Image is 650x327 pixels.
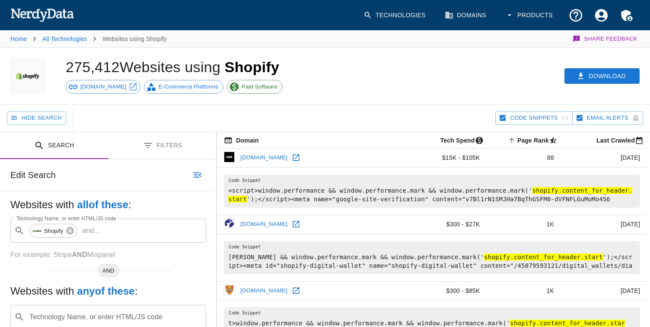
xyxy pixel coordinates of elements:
[358,3,433,28] a: Technologies
[408,281,487,300] td: $300 - $85K
[408,149,487,168] td: $15K - $105K
[79,225,103,236] p: and ...
[561,149,647,168] td: [DATE]
[224,135,258,146] span: The registered domain name (i.e. "nerdydata.com").
[10,168,56,182] h6: Edit Search
[237,83,282,91] span: Paid Software
[495,111,572,125] button: Hide Code Snippets
[224,152,235,162] img: bbc.com icon
[225,59,279,75] span: Shopify
[224,175,640,208] pre: <script>window.performance && window.performance.mark && window.performance.mark(' ');</script><m...
[572,111,643,125] button: You are receiving email alerts for this report. Click to disable.
[429,135,487,146] span: The estimated minimum and maximum annual tech spend each webpage has, based on the free, freemium...
[144,80,223,94] a: E-Commerce Platforms
[77,285,134,297] b: any of these
[238,151,290,165] a: [DOMAIN_NAME]
[224,241,640,274] pre: [PERSON_NAME] && window.performance.mark && window.performance.mark(' ');</script><meta id="shopi...
[408,215,487,234] td: $300 - $27K
[589,3,614,28] button: Account Settings
[561,281,647,300] td: [DATE]
[238,284,290,298] a: [DOMAIN_NAME]
[290,151,303,164] a: Open bbc.com in new window
[506,135,561,146] span: A page popularity ranking based on a domain's backlinks. Smaller numbers signal more popular doma...
[39,226,68,236] span: Shopify
[487,149,561,168] td: 88
[76,83,131,91] span: [DOMAIN_NAME]
[108,132,217,159] button: Filters
[97,267,120,275] span: AND
[10,250,206,260] p: For example: Stripe Mixpanel
[72,251,87,258] b: AND
[487,215,561,234] td: 1K
[154,83,223,91] span: E-Commerce Platforms
[29,224,77,238] div: Shopify
[66,80,140,94] a: [DOMAIN_NAME]
[7,111,66,125] button: Hide Search
[440,3,493,28] a: Domains
[224,285,235,295] img: uwaterloo.ca icon
[614,3,640,28] button: Admin Menu
[484,254,603,260] hl: shopify.content_for_header.start
[10,6,74,23] img: NerdyData.com
[224,218,235,229] img: jkp.com icon
[10,30,167,48] nav: breadcrumb
[487,281,561,300] td: 1K
[500,3,560,28] button: Products
[571,30,640,48] button: Share Feedback
[561,215,647,234] td: [DATE]
[77,199,128,210] b: all of these
[10,284,206,298] h5: Websites with :
[10,35,27,42] a: Home
[16,215,116,222] label: Technology Name, or enter HTML/JS code
[290,284,303,297] a: Open uwaterloo.ca in new window
[238,218,290,231] a: [DOMAIN_NAME]
[10,198,206,212] h5: Websites with :
[510,113,558,123] span: Hide Code Snippets
[66,59,279,75] h1: 275,412 Websites using
[102,35,167,43] p: Websites using Shopify
[585,135,647,146] span: Most recent date this website was successfully crawled
[14,59,41,93] img: Shopify logo
[42,35,87,42] a: All Technologies
[564,68,640,84] button: Download
[290,218,303,231] a: Open jkp.com in new window
[563,3,589,28] button: Support and Documentation
[587,113,628,123] span: You are receiving email alerts for this report. Click to disable.
[228,187,632,203] hl: shopify.content_for_header.start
